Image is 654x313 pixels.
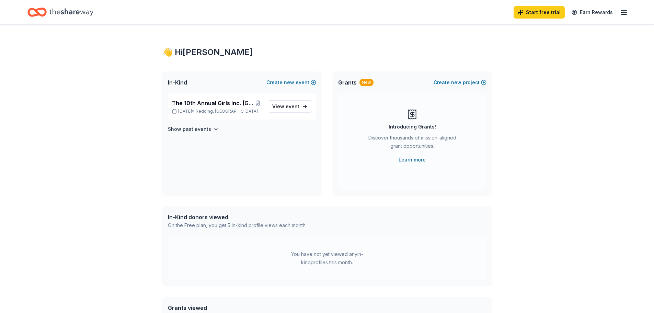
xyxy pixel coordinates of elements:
[168,125,211,133] h4: Show past events
[514,6,565,19] a: Start free trial
[359,79,374,86] div: New
[399,156,426,164] a: Learn more
[168,78,187,87] span: In-Kind
[451,78,461,87] span: new
[284,78,294,87] span: new
[168,213,307,221] div: In-Kind donors viewed
[389,123,436,131] div: Introducing Grants!
[366,134,459,153] div: Discover thousands of mission-aligned grant opportunities.
[434,78,486,87] button: Createnewproject
[172,109,262,114] p: [DATE] •
[266,78,316,87] button: Createnewevent
[168,304,303,312] div: Grants viewed
[168,125,219,133] button: Show past events
[162,47,492,58] div: 👋 Hi [PERSON_NAME]
[567,6,617,19] a: Earn Rewards
[27,4,93,20] a: Home
[338,78,357,87] span: Grants
[172,99,254,107] span: The 10th Annual Girls Inc. [GEOGRAPHIC_DATA],
[286,103,299,109] span: event
[168,221,307,230] div: On the Free plan, you get 5 in-kind profile views each month.
[268,100,312,113] a: View event
[196,109,258,114] span: Redding, [GEOGRAPHIC_DATA]
[272,102,299,111] span: View
[284,250,370,267] div: You have not yet viewed any in-kind profiles this month.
